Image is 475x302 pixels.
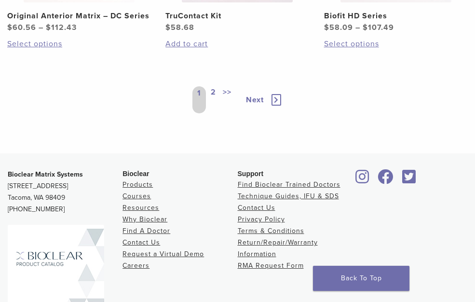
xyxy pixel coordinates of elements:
[238,204,275,212] a: Contact Us
[7,23,36,32] bdi: 60.56
[353,175,373,185] a: Bioclear
[324,23,329,32] span: $
[209,86,218,113] a: 2
[122,250,204,258] a: Request a Virtual Demo
[165,23,171,32] span: $
[399,175,419,185] a: Bioclear
[122,192,151,200] a: Courses
[238,227,304,235] a: Terms & Conditions
[324,10,468,22] h2: Biofit HD Series
[192,86,206,113] a: 1
[238,238,318,258] a: Return/Repair/Warranty Information
[122,227,170,235] a: Find A Doctor
[238,215,285,223] a: Privacy Policy
[122,238,160,247] a: Contact Us
[324,23,353,32] bdi: 58.09
[246,95,264,105] span: Next
[8,169,122,215] p: [STREET_ADDRESS] Tacoma, WA 98409 [PHONE_NUMBER]
[355,23,360,32] span: –
[238,180,340,189] a: Find Bioclear Trained Doctors
[7,38,151,50] a: Select options for “Original Anterior Matrix - DC Series”
[165,23,194,32] bdi: 58.68
[122,215,167,223] a: Why Bioclear
[7,10,151,22] h2: Original Anterior Matrix – DC Series
[238,261,304,270] a: RMA Request Form
[39,23,43,32] span: –
[363,23,394,32] bdi: 107.49
[238,192,339,200] a: Technique Guides, IFU & SDS
[375,175,397,185] a: Bioclear
[122,261,149,270] a: Careers
[324,38,468,50] a: Select options for “Biofit HD Series”
[221,86,233,113] a: >>
[238,170,264,178] span: Support
[122,170,149,178] span: Bioclear
[363,23,368,32] span: $
[8,170,83,178] strong: Bioclear Matrix Systems
[122,204,159,212] a: Resources
[165,10,309,22] h2: TruContact Kit
[7,23,13,32] span: $
[122,180,153,189] a: Products
[165,38,309,50] a: Add to cart: “TruContact Kit”
[313,266,409,291] a: Back To Top
[46,23,77,32] bdi: 112.43
[46,23,51,32] span: $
